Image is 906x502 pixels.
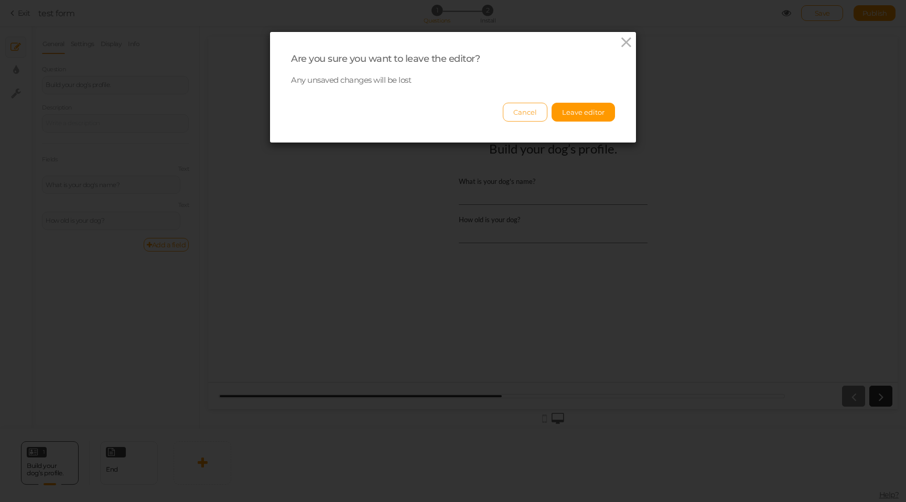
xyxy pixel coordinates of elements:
[291,53,615,65] div: Are you sure you want to leave the editor?
[251,140,439,149] div: What is your dog's name?
[503,103,547,122] button: Cancel
[251,179,439,187] div: How old is your dog?
[291,75,615,85] p: Any unsaved changes will be lost
[281,104,409,119] div: Build your dog’s profile.
[552,103,615,122] button: Leave editor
